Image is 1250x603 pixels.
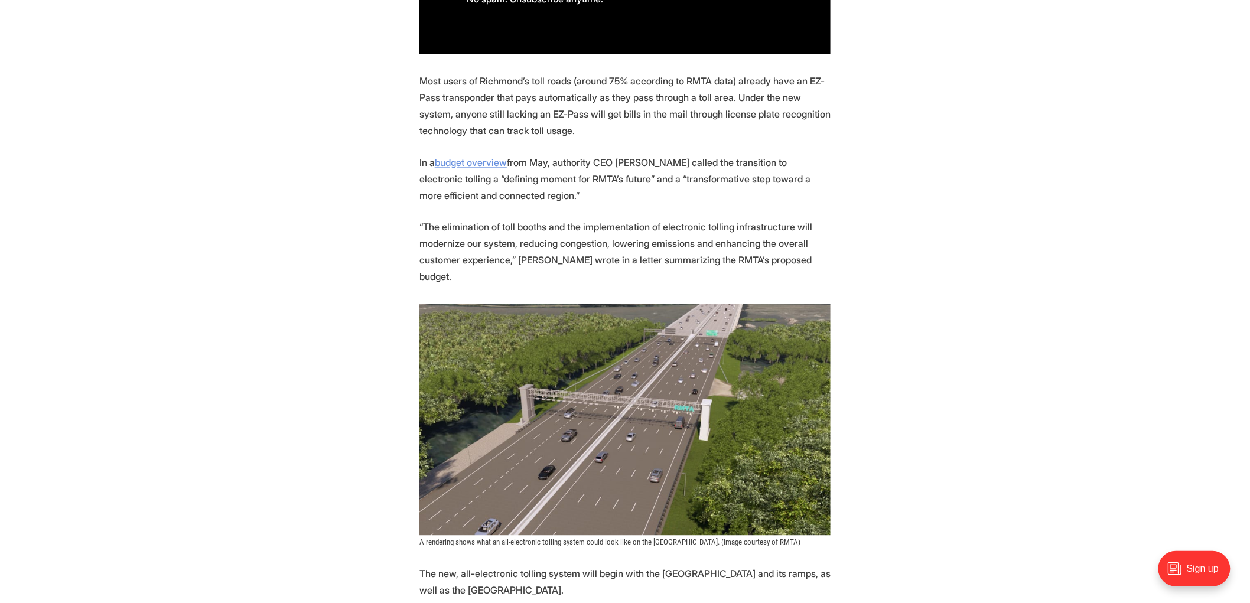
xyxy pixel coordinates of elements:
[435,157,507,169] a: budget overview
[419,566,831,599] p: The new, all-electronic tolling system will begin with the [GEOGRAPHIC_DATA] and its ramps, as we...
[419,155,831,204] p: In a from May, authority CEO [PERSON_NAME] called the transition to electronic tolling a “definin...
[419,73,831,139] p: Most users of Richmond’s toll roads (around 75% according to RMTA data) already have an EZ-Pass t...
[419,219,831,285] p: “The elimination of toll booths and the implementation of electronic tolling infrastructure will ...
[419,538,800,547] span: A rendering shows what an all-electronic tolling system could look like on the [GEOGRAPHIC_DATA]....
[1148,545,1250,603] iframe: portal-trigger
